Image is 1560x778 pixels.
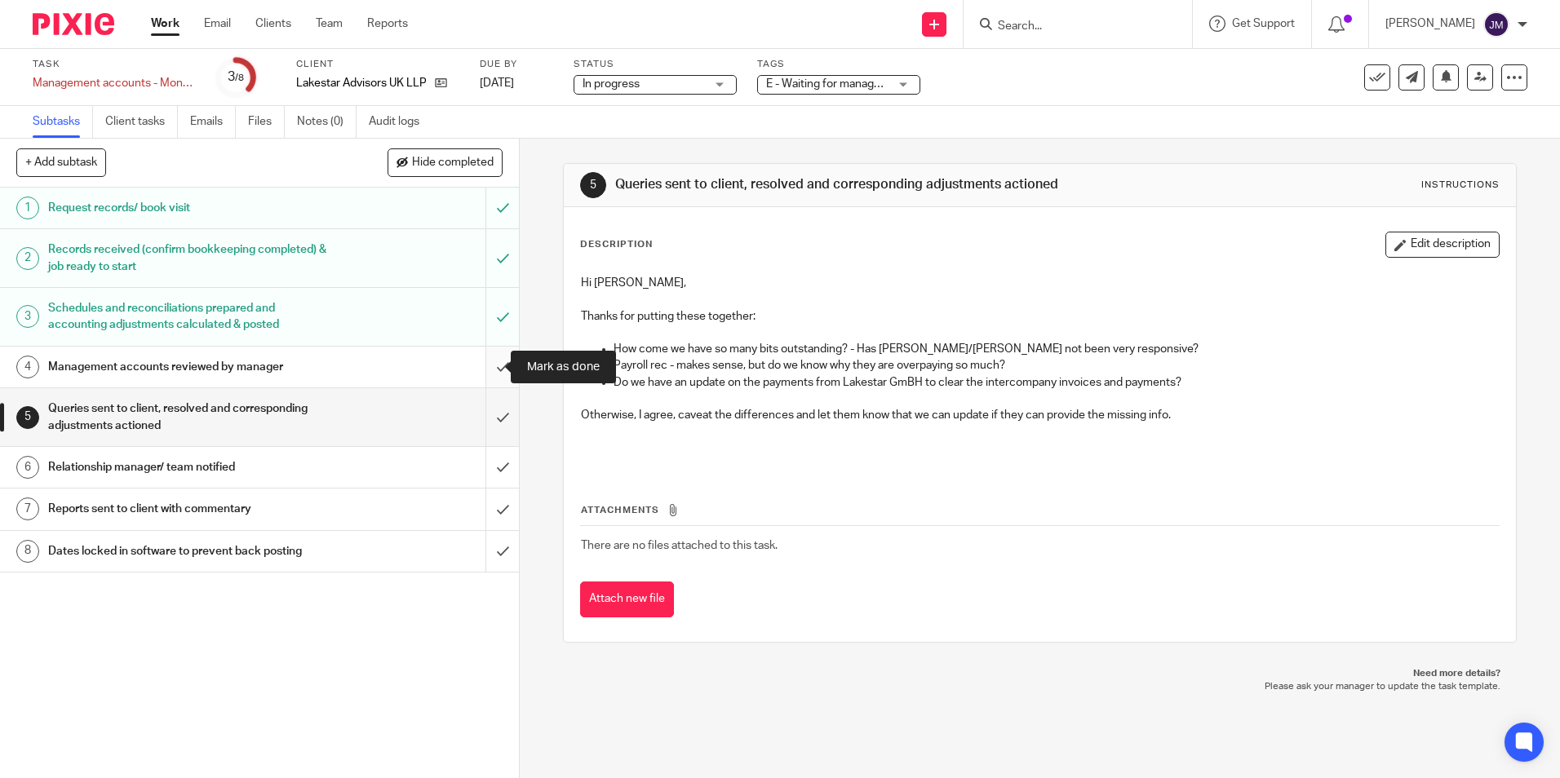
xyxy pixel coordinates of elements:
h1: Management accounts reviewed by manager [48,355,329,379]
h1: Dates locked in software to prevent back posting [48,539,329,564]
div: 3 [228,68,244,86]
img: svg%3E [1483,11,1509,38]
h1: Queries sent to client, resolved and corresponding adjustments actioned [48,396,329,438]
div: 6 [16,456,39,479]
span: In progress [583,78,640,90]
div: Instructions [1421,179,1500,192]
span: [DATE] [480,77,514,89]
span: Hide completed [412,157,494,170]
p: [PERSON_NAME] [1385,15,1475,32]
label: Tags [757,58,920,71]
div: 1 [16,197,39,219]
span: Get Support [1232,18,1295,29]
button: Hide completed [388,148,503,176]
h1: Reports sent to client with commentary [48,497,329,521]
h1: Relationship manager/ team notified [48,455,329,480]
a: Reports [367,15,408,32]
label: Status [574,58,737,71]
a: Notes (0) [297,106,357,138]
p: Payroll rec - makes sense, but do we know why they are overpaying so much? [614,357,1498,374]
p: Need more details? [579,667,1500,680]
span: Attachments [581,506,659,515]
div: Management accounts - Monthly [33,75,196,91]
button: Edit description [1385,232,1500,258]
a: Clients [255,15,291,32]
p: Do we have an update on the payments from Lakestar GmBH to clear the intercompany invoices and pa... [614,374,1498,391]
div: 8 [16,540,39,563]
h1: Queries sent to client, resolved and corresponding adjustments actioned [615,176,1075,193]
label: Client [296,58,459,71]
label: Task [33,58,196,71]
div: 2 [16,247,39,270]
p: Otherwise, I agree, caveat the differences and let them know that we can update if they can provi... [581,407,1498,423]
p: Hi [PERSON_NAME], [581,275,1498,291]
a: Client tasks [105,106,178,138]
a: Team [316,15,343,32]
div: 4 [16,356,39,378]
span: There are no files attached to this task. [581,540,778,551]
span: E - Waiting for manager review/approval [766,78,967,90]
h1: Records received (confirm bookkeeping completed) & job ready to start [48,237,329,279]
button: + Add subtask [16,148,106,176]
div: 5 [16,406,39,429]
a: Subtasks [33,106,93,138]
p: Thanks for putting these together: [581,308,1498,325]
img: Pixie [33,13,114,35]
p: Lakestar Advisors UK LLP [296,75,427,91]
p: Description [580,238,653,251]
label: Due by [480,58,553,71]
a: Files [248,106,285,138]
div: 3 [16,305,39,328]
div: 7 [16,497,39,520]
a: Email [204,15,231,32]
small: /8 [235,73,244,82]
a: Emails [190,106,236,138]
a: Work [151,15,179,32]
button: Attach new file [580,581,674,618]
p: How come we have so many bits outstanding? - Has [PERSON_NAME]/[PERSON_NAME] not been very respon... [614,341,1498,357]
p: Please ask your manager to update the task template. [579,680,1500,693]
h1: Request records/ book visit [48,196,329,220]
div: 5 [580,172,606,198]
h1: Schedules and reconciliations prepared and accounting adjustments calculated & posted [48,296,329,338]
a: Audit logs [369,106,432,138]
input: Search [996,20,1143,34]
